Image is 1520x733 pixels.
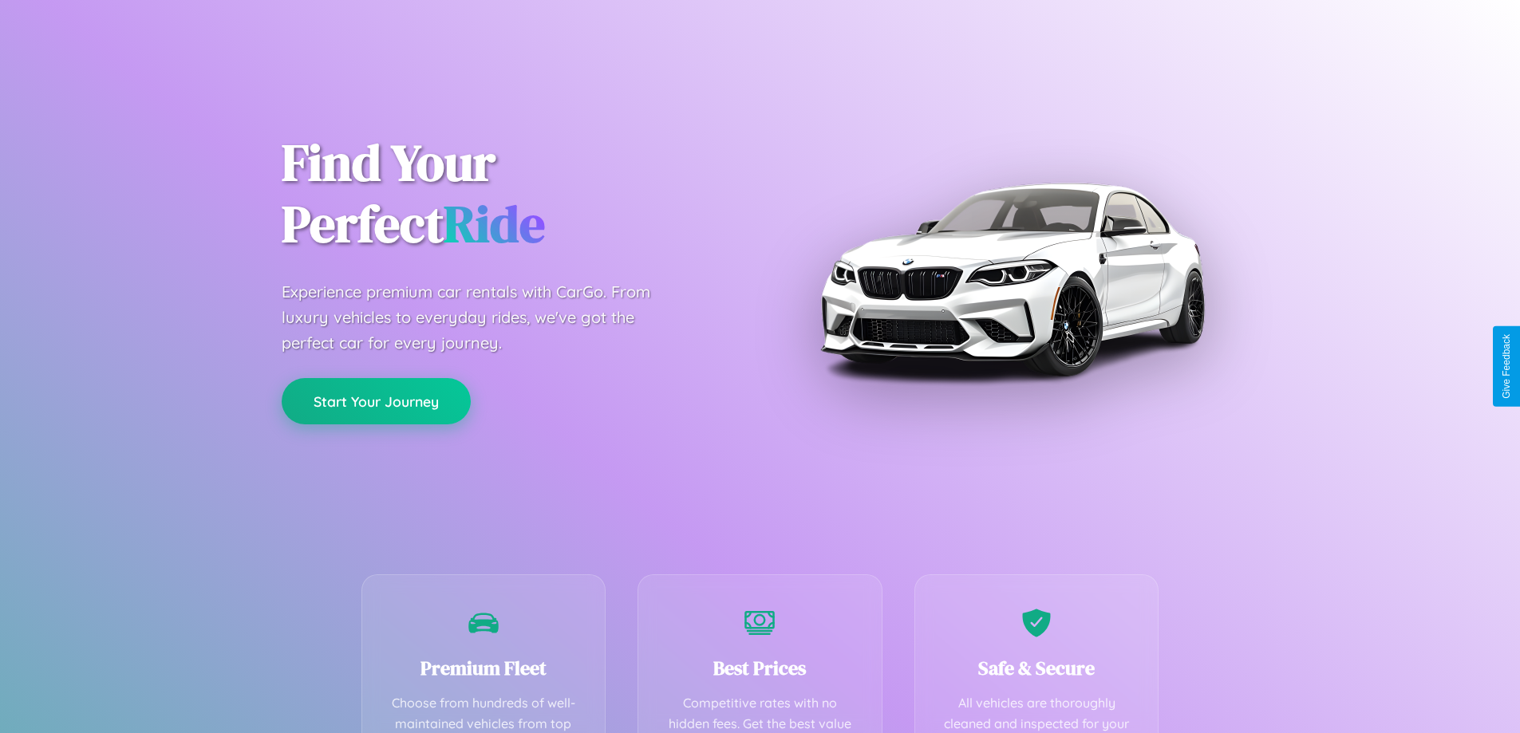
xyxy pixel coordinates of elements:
h1: Find Your Perfect [282,132,736,255]
p: Experience premium car rentals with CarGo. From luxury vehicles to everyday rides, we've got the ... [282,279,681,356]
h3: Premium Fleet [386,655,582,681]
div: Give Feedback [1501,334,1512,399]
span: Ride [444,189,545,258]
img: Premium BMW car rental vehicle [812,80,1211,479]
h3: Best Prices [662,655,858,681]
h3: Safe & Secure [939,655,1135,681]
button: Start Your Journey [282,378,471,424]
